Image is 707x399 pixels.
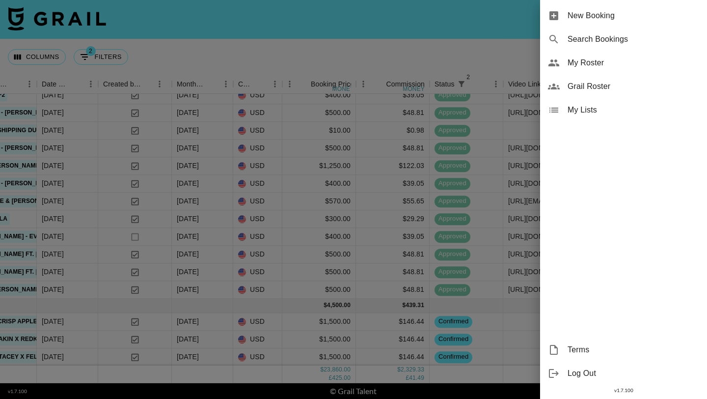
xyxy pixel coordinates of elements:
[540,385,707,396] div: v 1.7.100
[540,75,707,98] div: Grail Roster
[540,338,707,362] div: Terms
[540,98,707,122] div: My Lists
[568,10,699,22] span: New Booking
[540,362,707,385] div: Log Out
[568,368,699,379] span: Log Out
[568,33,699,45] span: Search Bookings
[568,104,699,116] span: My Lists
[568,344,699,356] span: Terms
[568,57,699,69] span: My Roster
[540,28,707,51] div: Search Bookings
[540,4,707,28] div: New Booking
[568,81,699,92] span: Grail Roster
[540,51,707,75] div: My Roster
